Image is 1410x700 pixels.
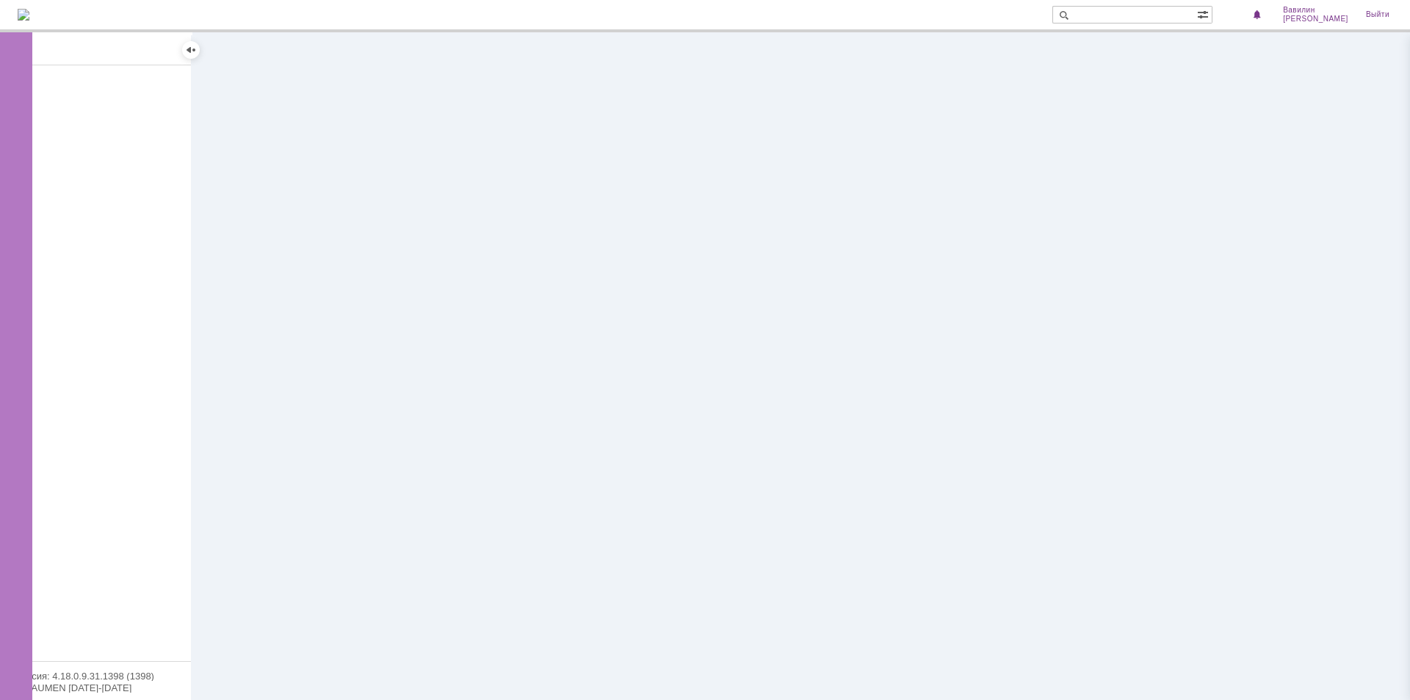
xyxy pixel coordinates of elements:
[1283,6,1315,15] span: Вавилин
[15,671,176,681] div: Версия: 4.18.0.9.31.1398 (1398)
[18,9,29,21] img: logo
[18,9,29,21] a: Перейти на домашнюю страницу
[182,41,200,59] div: Скрыть меню
[1283,15,1348,24] span: [PERSON_NAME]
[1197,7,1212,21] span: Расширенный поиск
[15,683,176,693] div: © NAUMEN [DATE]-[DATE]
